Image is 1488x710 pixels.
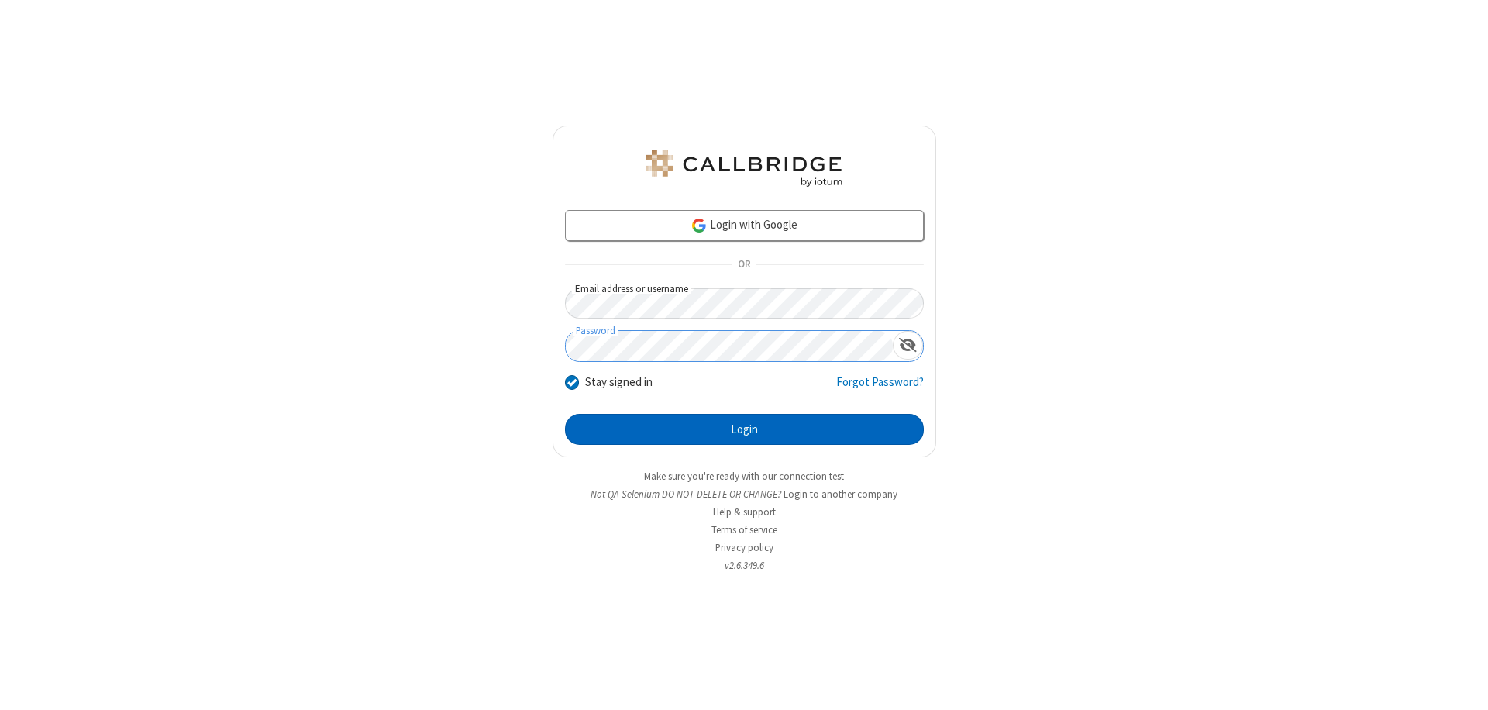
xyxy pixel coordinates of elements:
img: google-icon.png [691,217,708,234]
button: Login [565,414,924,445]
div: Show password [893,331,923,360]
img: QA Selenium DO NOT DELETE OR CHANGE [643,150,845,187]
a: Terms of service [711,523,777,536]
a: Make sure you're ready with our connection test [644,470,844,483]
button: Login to another company [784,487,897,501]
input: Password [566,331,893,361]
a: Forgot Password? [836,374,924,403]
a: Login with Google [565,210,924,241]
label: Stay signed in [585,374,653,391]
li: v2.6.349.6 [553,558,936,573]
a: Privacy policy [715,541,773,554]
input: Email address or username [565,288,924,319]
a: Help & support [713,505,776,519]
span: OR [732,254,756,276]
li: Not QA Selenium DO NOT DELETE OR CHANGE? [553,487,936,501]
